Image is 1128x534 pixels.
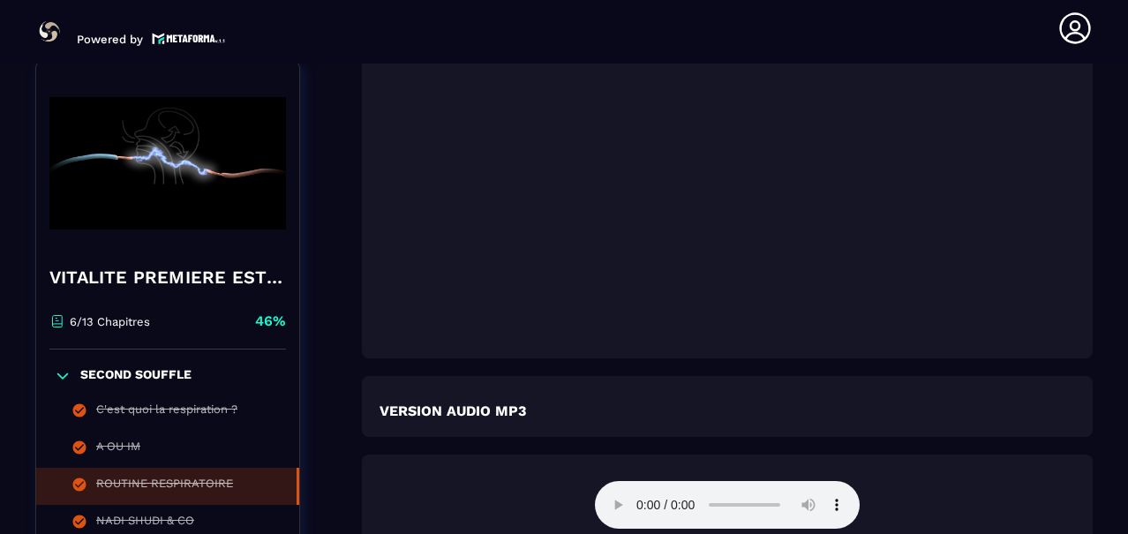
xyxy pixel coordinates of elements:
img: logo [152,31,226,46]
p: SECOND SOUFFLE [80,367,192,385]
div: C'est quoi la respiration ? [96,402,237,422]
p: 6/13 Chapitres [70,315,150,328]
div: NADI SHUDI & CO [96,514,194,533]
p: Powered by [77,33,143,46]
img: banner [49,75,286,252]
strong: VERSION AUDIO MP3 [380,402,526,419]
div: A OU IM [96,440,140,459]
h4: VITALITE PREMIERE ESTRELLA [49,265,286,290]
div: ROUTINE RESPIRATOIRE [96,477,233,496]
p: 46% [255,312,286,331]
img: logo-branding [35,18,64,46]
